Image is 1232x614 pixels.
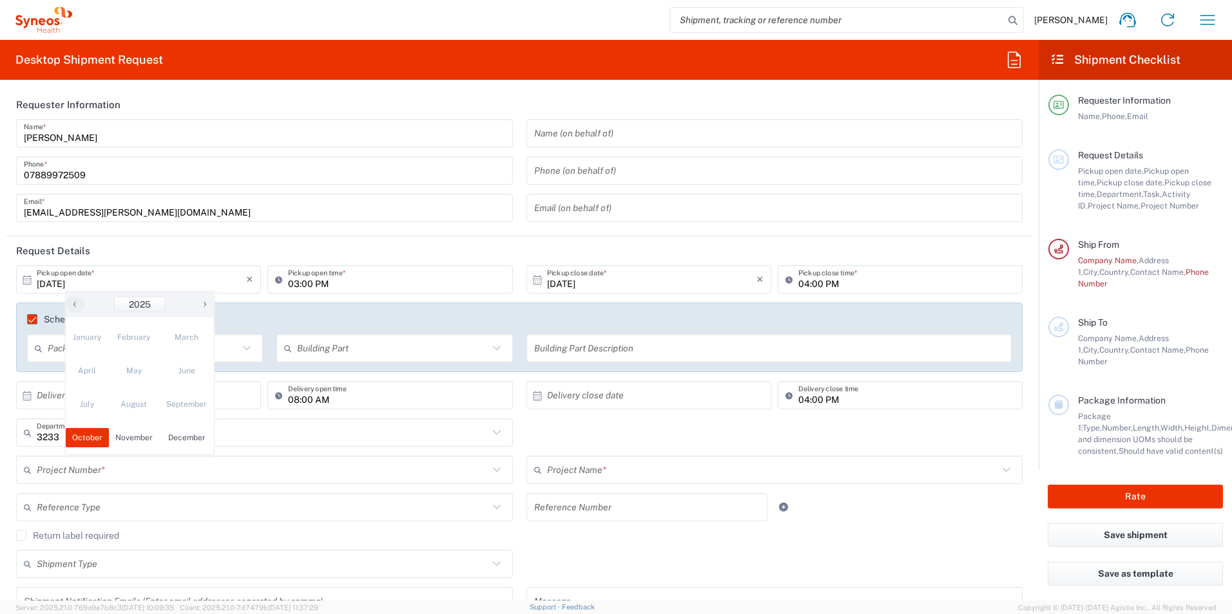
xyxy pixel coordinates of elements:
[122,604,174,611] span: [DATE] 10:09:35
[1078,150,1143,160] span: Request Details
[15,604,174,611] span: Server: 2025.21.0-769a9a7b8c3
[159,428,214,447] span: December
[27,314,113,324] label: Schedule pickup
[16,245,90,257] h2: Request Details
[1083,345,1099,355] span: City,
[66,328,109,347] span: January
[109,361,160,380] span: May
[1088,201,1141,210] span: Project Name,
[1018,602,1217,613] span: Copyright © [DATE]-[DATE] Agistix Inc., All Rights Reserved
[180,604,318,611] span: Client: 2025.21.0-7d7479b
[1097,178,1164,187] span: Pickup close date,
[66,297,214,312] bs-datepicker-navigation-view: ​ ​
[562,603,595,611] a: Feedback
[159,361,214,380] span: June
[268,604,318,611] span: [DATE] 11:37:29
[1099,267,1130,277] span: Country,
[1078,317,1108,328] span: Ship To
[159,395,214,414] span: September
[109,395,160,414] span: August
[670,8,1004,32] input: Shipment, tracking or reference number
[1034,14,1108,26] span: [PERSON_NAME]
[1048,485,1223,508] button: Rate
[1127,111,1148,121] span: Email
[1078,256,1139,265] span: Company Name,
[66,297,85,312] button: ‹
[129,299,151,310] span: 2025
[1083,267,1099,277] span: City,
[1078,111,1102,121] span: Name,
[1097,189,1143,199] span: Department,
[1102,423,1133,433] span: Number,
[1078,395,1166,405] span: Package Information
[1099,345,1130,355] span: Country,
[66,395,109,414] span: July
[159,328,214,347] span: March
[1141,201,1199,210] span: Project Number
[1119,446,1223,456] span: Should have valid content(s)
[109,428,160,447] span: November
[16,530,119,541] label: Return label required
[15,52,163,68] h2: Desktop Shipment Request
[1050,52,1180,68] h2: Shipment Checklist
[246,269,253,290] i: ×
[1048,562,1223,586] button: Save as template
[16,98,120,111] h2: Requester Information
[756,269,764,290] i: ×
[195,296,215,312] span: ›
[195,297,214,312] button: ›
[1078,411,1111,433] span: Package 1:
[65,296,84,312] span: ‹
[1078,166,1144,176] span: Pickup open date,
[1083,423,1102,433] span: Type,
[1078,239,1119,250] span: Ship From
[66,428,109,447] span: October
[1130,267,1186,277] span: Contact Name,
[114,297,166,312] button: 2025
[1078,95,1171,106] span: Requester Information
[775,498,793,516] a: Add Reference
[1160,423,1184,433] span: Width,
[1184,423,1211,433] span: Height,
[109,328,160,347] span: February
[1143,189,1162,199] span: Task,
[1133,423,1160,433] span: Length,
[530,603,562,611] a: Support
[1102,111,1127,121] span: Phone,
[1048,523,1223,547] button: Save shipment
[1078,333,1139,343] span: Company Name,
[1130,345,1186,355] span: Contact Name,
[65,291,215,455] bs-datepicker-container: calendar
[66,361,109,380] span: April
